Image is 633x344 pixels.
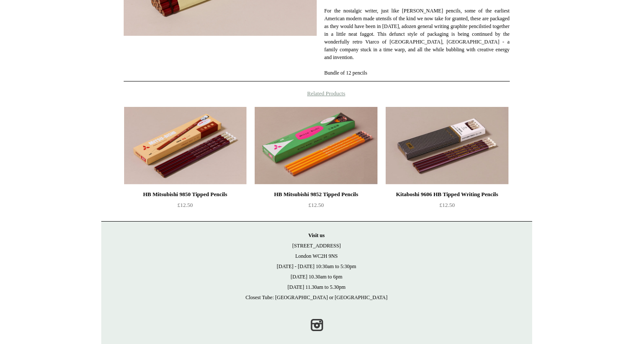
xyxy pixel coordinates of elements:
[388,189,506,200] div: Kitaboshi 9606 HB Tipped Writing Pencils
[126,189,244,200] div: HB Mitsubishi 9850 Tipped Pencils
[309,202,324,208] span: £12.50
[404,23,483,29] span: dozen general writing graphite pencils
[386,189,508,225] a: Kitaboshi 9606 HB Tipped Writing Pencils £12.50
[101,90,532,97] h4: Related Products
[307,316,326,335] a: Instagram
[178,202,193,208] span: £12.50
[255,107,377,185] a: HB Mitsubishi 9852 Tipped Pencils HB Mitsubishi 9852 Tipped Pencils
[386,107,508,185] img: Kitaboshi 9606 HB Tipped Writing Pencils
[124,107,246,185] img: HB Mitsubishi 9850 Tipped Pencils
[324,69,509,77] div: Bundle of 12 pencils
[124,107,246,185] a: HB Mitsubishi 9850 Tipped Pencils HB Mitsubishi 9850 Tipped Pencils
[255,107,377,185] img: HB Mitsubishi 9852 Tipped Pencils
[440,202,455,208] span: £12.50
[124,189,246,225] a: HB Mitsubishi 9850 Tipped Pencils £12.50
[257,189,375,200] div: HB Mitsubishi 9852 Tipped Pencils
[309,232,325,238] strong: Visit us
[255,189,377,225] a: HB Mitsubishi 9852 Tipped Pencils £12.50
[386,107,508,185] a: Kitaboshi 9606 HB Tipped Writing Pencils Kitaboshi 9606 HB Tipped Writing Pencils
[110,230,524,303] p: [STREET_ADDRESS] London WC2H 9NS [DATE] - [DATE] 10:30am to 5:30pm [DATE] 10.30am to 6pm [DATE] 1...
[324,7,509,61] div: For the nostalgic writer, just like [PERSON_NAME] pencils, some of the earliest American modern m...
